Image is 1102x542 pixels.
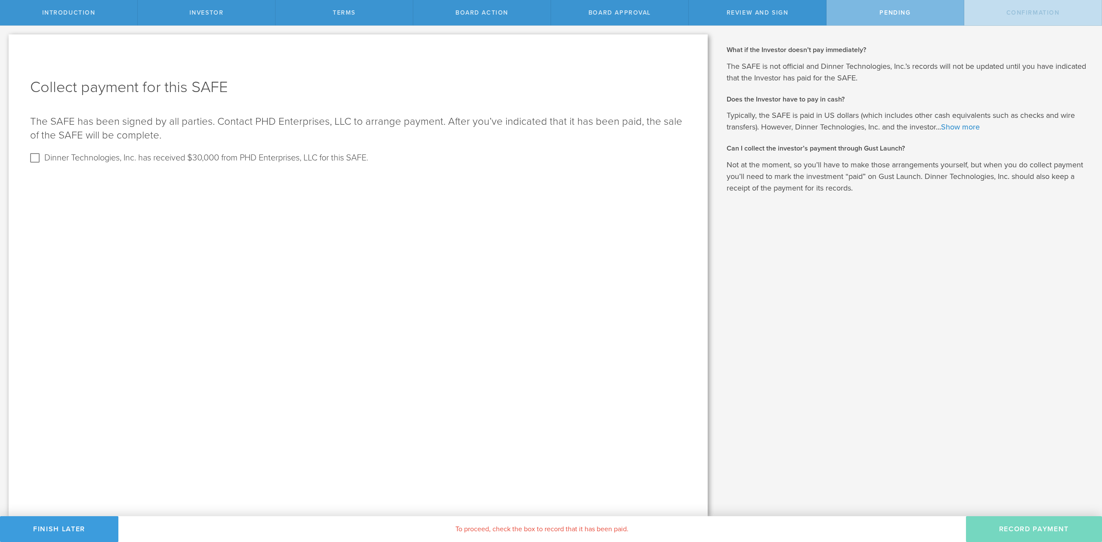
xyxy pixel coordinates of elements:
[727,9,789,16] span: Review and Sign
[333,9,356,16] span: terms
[727,95,1089,104] h2: Does the Investor have to pay in cash?
[941,122,980,132] a: Show more
[727,61,1089,84] p: The SAFE is not official and Dinner Technologies, Inc.’s records will not be updated until you ha...
[588,9,651,16] span: Board Approval
[455,9,508,16] span: Board Action
[879,9,910,16] span: Pending
[727,45,1089,55] h2: What if the Investor doesn’t pay immediately?
[455,525,628,533] span: To proceed, check the box to record that it has been paid.
[727,144,1089,153] h2: Can I collect the investor’s payment through Gust Launch?
[30,115,686,142] p: The SAFE has been signed by all parties. Contact PHD Enterprises, LLC to arrange payment. After y...
[727,110,1089,133] p: Typically, the SAFE is paid in US dollars (which includes other cash equivalents such as checks a...
[189,9,224,16] span: Investor
[44,151,368,163] label: Dinner Technologies, Inc. has received $30,000 from PHD Enterprises, LLC for this SAFE.
[42,9,96,16] span: Introduction
[727,159,1089,194] p: Not at the moment, so you’ll have to make those arrangements yourself, but when you do collect pa...
[966,516,1102,542] button: Record Payment
[30,77,686,98] h1: Collect payment for this SAFE
[1006,9,1060,16] span: Confirmation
